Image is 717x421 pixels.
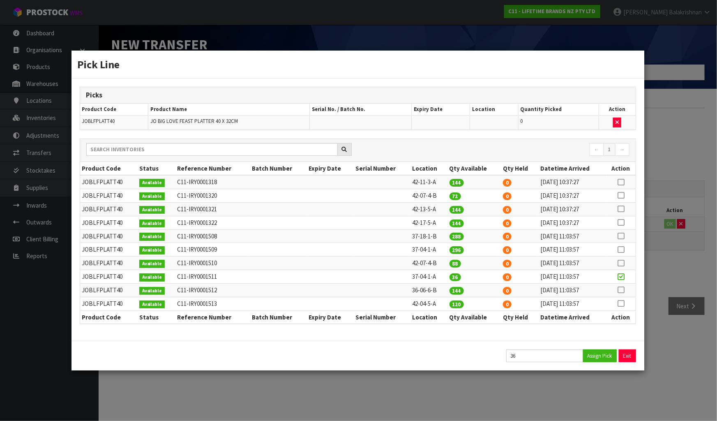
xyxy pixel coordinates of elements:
[175,297,250,310] td: C11-IRY0001513
[148,104,309,116] th: Product Name
[503,179,512,187] span: 0
[139,192,165,201] span: Available
[364,143,629,157] nav: Page navigation
[450,246,464,254] span: 296
[175,202,250,216] td: C11-IRY0001321
[80,310,137,324] th: Product Code
[447,162,501,175] th: Qty Available
[503,220,512,227] span: 0
[538,257,606,270] td: [DATE] 11:03:57
[450,179,464,187] span: 144
[450,192,461,200] span: 72
[80,216,137,229] td: JOBLFPLATT40
[175,175,250,189] td: C11-IRY0001318
[175,284,250,297] td: C11-IRY0001512
[86,91,629,99] h3: Picks
[78,57,638,72] h3: Pick Line
[538,175,606,189] td: [DATE] 10:37:27
[80,162,137,175] th: Product Code
[139,179,165,187] span: Available
[501,310,538,324] th: Qty Held
[450,220,464,227] span: 144
[410,202,447,216] td: 42-13-5-A
[450,233,464,241] span: 288
[538,310,606,324] th: Datetime Arrived
[137,310,175,324] th: Status
[538,189,606,203] td: [DATE] 10:37:27
[250,162,307,175] th: Batch Number
[139,260,165,268] span: Available
[450,260,461,268] span: 88
[503,260,512,268] span: 0
[410,229,447,243] td: 37-18-1-B
[503,301,512,308] span: 0
[80,297,137,310] td: JOBLFPLATT40
[521,118,523,125] span: 0
[599,104,636,116] th: Action
[137,162,175,175] th: Status
[410,284,447,297] td: 36-06-6-B
[410,297,447,310] td: 42-04-5-A
[410,216,447,229] td: 42-17-5-A
[175,310,250,324] th: Reference Number
[538,162,606,175] th: Datetime Arrived
[604,143,616,156] a: 1
[503,273,512,281] span: 0
[538,243,606,257] td: [DATE] 11:03:57
[307,162,353,175] th: Expiry Date
[175,229,250,243] td: C11-IRY0001508
[175,270,250,284] td: C11-IRY0001511
[139,273,165,282] span: Available
[80,270,137,284] td: JOBLFPLATT40
[80,202,137,216] td: JOBLFPLATT40
[410,175,447,189] td: 42-11-3-A
[503,246,512,254] span: 0
[139,206,165,214] span: Available
[139,287,165,295] span: Available
[450,206,464,214] span: 144
[606,310,635,324] th: Action
[583,349,617,362] button: Assign Pick
[80,284,137,297] td: JOBLFPLATT40
[175,189,250,203] td: C11-IRY0001320
[175,243,250,257] td: C11-IRY0001509
[139,301,165,309] span: Available
[175,257,250,270] td: C11-IRY0001510
[139,233,165,241] span: Available
[410,257,447,270] td: 42-07-4-B
[80,175,137,189] td: JOBLFPLATT40
[538,297,606,310] td: [DATE] 11:03:57
[538,202,606,216] td: [DATE] 10:37:27
[450,287,464,295] span: 144
[503,192,512,200] span: 0
[139,220,165,228] span: Available
[410,162,447,175] th: Location
[310,104,412,116] th: Serial No. / Batch No.
[538,284,606,297] td: [DATE] 11:03:57
[410,243,447,257] td: 37-04-1-A
[503,287,512,295] span: 0
[538,270,606,284] td: [DATE] 11:03:57
[410,310,447,324] th: Location
[250,310,307,324] th: Batch Number
[80,189,137,203] td: JOBLFPLATT40
[619,349,636,362] button: Exit
[606,162,635,175] th: Action
[538,216,606,229] td: [DATE] 10:37:27
[86,143,338,156] input: Search inventories
[518,104,599,116] th: Quantity Picked
[80,229,137,243] td: JOBLFPLATT40
[80,243,137,257] td: JOBLFPLATT40
[410,189,447,203] td: 42-07-4-B
[80,104,148,116] th: Product Code
[450,301,464,308] span: 120
[411,104,470,116] th: Expiry Date
[506,349,583,362] input: Quantity Picked
[447,310,501,324] th: Qty Available
[503,206,512,214] span: 0
[450,273,461,281] span: 36
[501,162,538,175] th: Qty Held
[80,257,137,270] td: JOBLFPLATT40
[139,246,165,254] span: Available
[538,229,606,243] td: [DATE] 11:03:57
